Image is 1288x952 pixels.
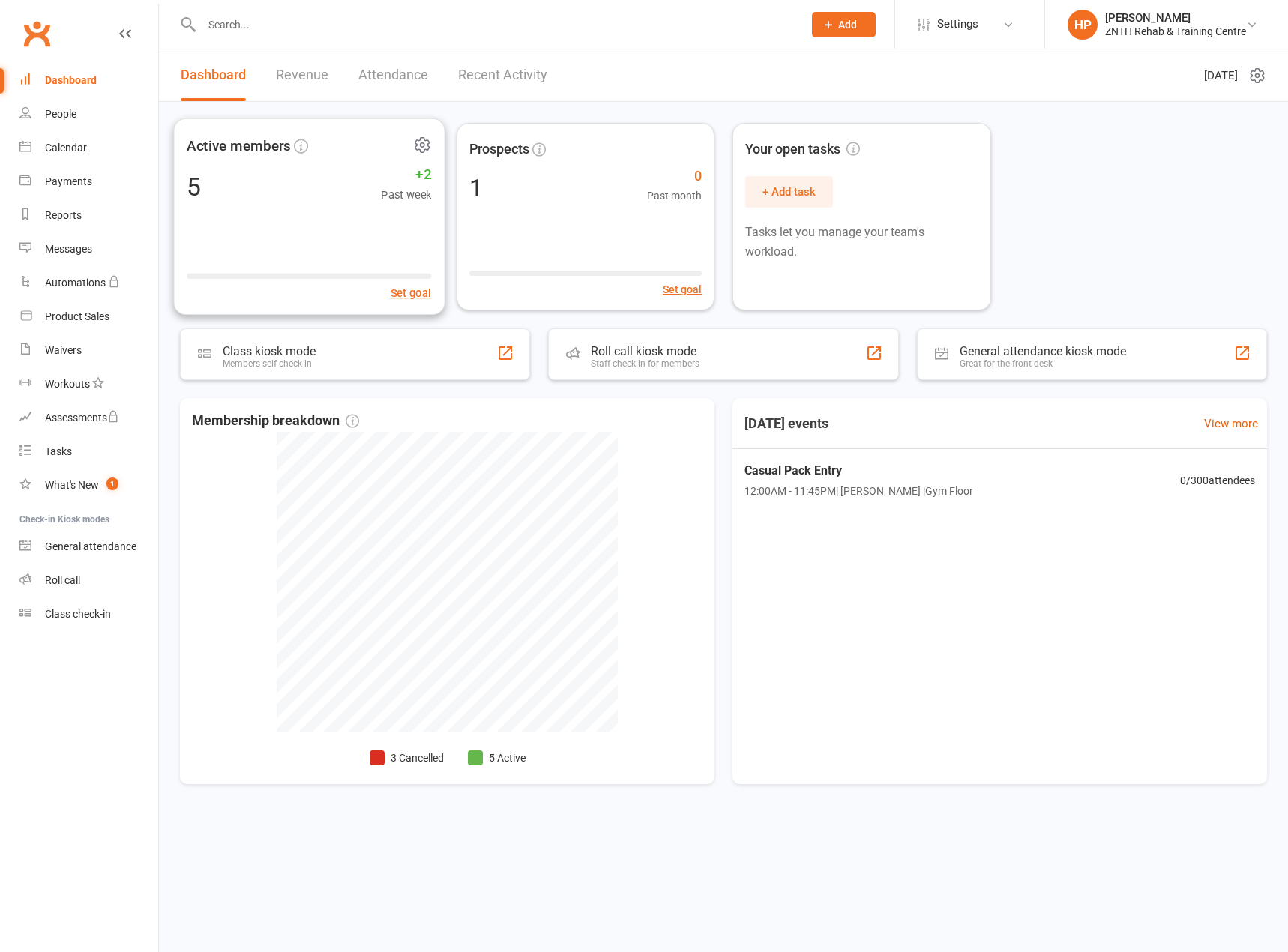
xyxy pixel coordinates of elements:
[19,300,158,334] a: Product Sales
[187,174,201,199] div: 5
[19,435,158,469] a: Tasks
[19,199,158,232] a: Reports
[276,49,328,101] a: Revenue
[45,608,111,620] div: Class check-in
[745,223,978,261] p: Tasks let you manage your team's workload.
[960,344,1126,358] div: General attendance kiosk mode
[45,445,72,457] div: Tasks
[469,139,529,160] span: Prospects
[838,19,857,31] span: Add
[19,131,158,165] a: Calendar
[197,14,792,35] input: Search...
[745,176,833,208] button: + Add task
[45,540,136,552] div: General attendance
[19,232,158,266] a: Messages
[812,12,876,37] button: Add
[223,358,316,369] div: Members self check-in
[647,187,702,204] span: Past month
[1105,11,1246,25] div: [PERSON_NAME]
[45,378,90,390] div: Workouts
[19,597,158,631] a: Class kiosk mode
[19,564,158,597] a: Roll call
[381,186,431,204] span: Past week
[45,574,80,586] div: Roll call
[591,344,699,358] div: Roll call kiosk mode
[381,163,431,186] span: +2
[458,49,547,101] a: Recent Activity
[19,165,158,199] a: Payments
[663,281,702,298] button: Set goal
[192,410,359,432] span: Membership breakdown
[18,15,55,52] a: Clubworx
[732,410,840,437] h3: [DATE] events
[19,334,158,367] a: Waivers
[187,134,291,157] span: Active members
[45,277,106,289] div: Automations
[1204,415,1258,433] a: View more
[106,477,118,490] span: 1
[937,7,978,41] span: Settings
[391,284,432,302] button: Set goal
[19,266,158,300] a: Automations
[19,401,158,435] a: Assessments
[45,344,82,356] div: Waivers
[45,74,97,86] div: Dashboard
[744,461,973,480] span: Casual Pack Entry
[45,142,87,154] div: Calendar
[469,176,483,200] div: 1
[745,139,860,160] span: Your open tasks
[181,49,246,101] a: Dashboard
[45,412,119,424] div: Assessments
[358,49,428,101] a: Attendance
[223,344,316,358] div: Class kiosk mode
[1105,25,1246,38] div: ZNTH Rehab & Training Centre
[45,209,82,221] div: Reports
[45,479,99,491] div: What's New
[591,358,699,369] div: Staff check-in for members
[1180,472,1255,489] span: 0 / 300 attendees
[19,64,158,97] a: Dashboard
[1204,67,1238,85] span: [DATE]
[370,750,444,766] li: 3 Cancelled
[1068,10,1098,40] div: HP
[45,175,92,187] div: Payments
[19,97,158,131] a: People
[19,469,158,502] a: What's New1
[45,243,92,255] div: Messages
[45,310,109,322] div: Product Sales
[19,530,158,564] a: General attendance kiosk mode
[45,108,76,120] div: People
[468,750,526,766] li: 5 Active
[647,166,702,187] span: 0
[960,358,1126,369] div: Great for the front desk
[19,367,158,401] a: Workouts
[744,483,973,499] span: 12:00AM - 11:45PM | [PERSON_NAME] | Gym Floor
